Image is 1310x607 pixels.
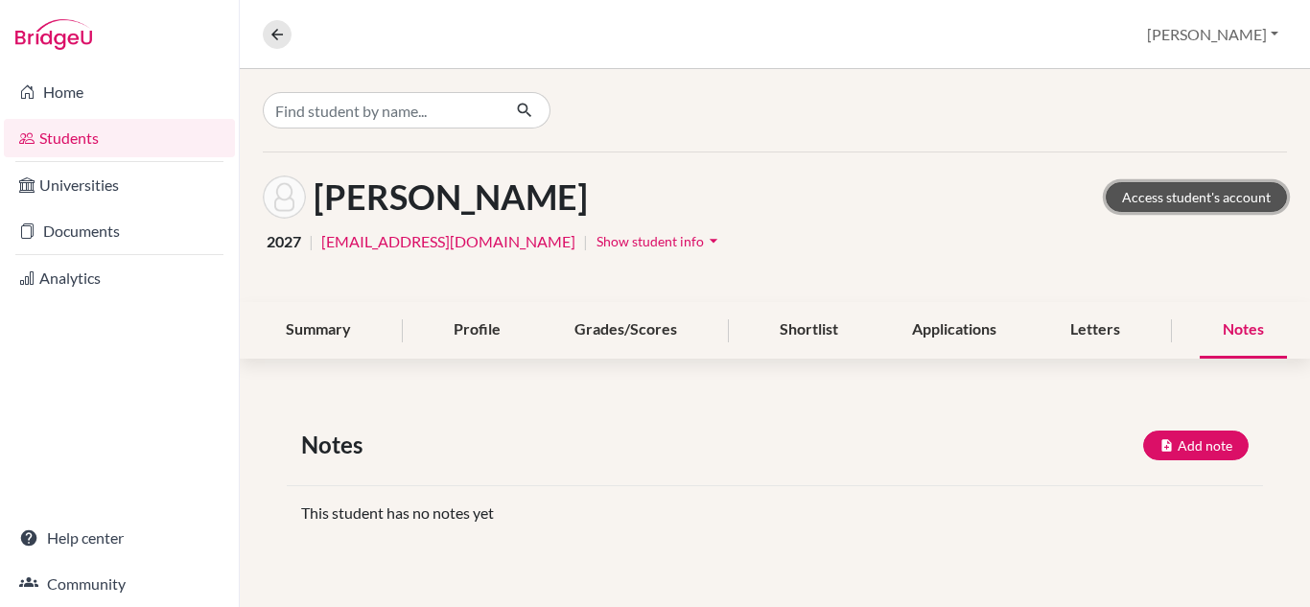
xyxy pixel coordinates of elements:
span: | [309,230,314,253]
div: This student has no notes yet [287,502,1263,525]
img: Bridge-U [15,19,92,50]
a: Analytics [4,259,235,297]
a: Documents [4,212,235,250]
a: Help center [4,519,235,557]
a: Community [4,565,235,603]
div: Summary [263,302,374,359]
img: Gabriel Alejandrino's avatar [263,175,306,219]
span: | [583,230,588,253]
a: Students [4,119,235,157]
button: [PERSON_NAME] [1138,16,1287,53]
span: Show student info [597,233,704,249]
h1: [PERSON_NAME] [314,176,588,218]
div: Profile [431,302,524,359]
a: Universities [4,166,235,204]
div: Notes [1200,302,1287,359]
div: Letters [1047,302,1143,359]
div: Grades/Scores [551,302,700,359]
button: Show student infoarrow_drop_down [596,226,724,256]
div: Applications [889,302,1019,359]
a: [EMAIL_ADDRESS][DOMAIN_NAME] [321,230,575,253]
span: 2027 [267,230,301,253]
a: Home [4,73,235,111]
div: Shortlist [757,302,861,359]
span: Notes [301,428,370,462]
input: Find student by name... [263,92,501,128]
a: Access student's account [1106,182,1287,212]
button: Add note [1143,431,1249,460]
i: arrow_drop_down [704,231,723,250]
